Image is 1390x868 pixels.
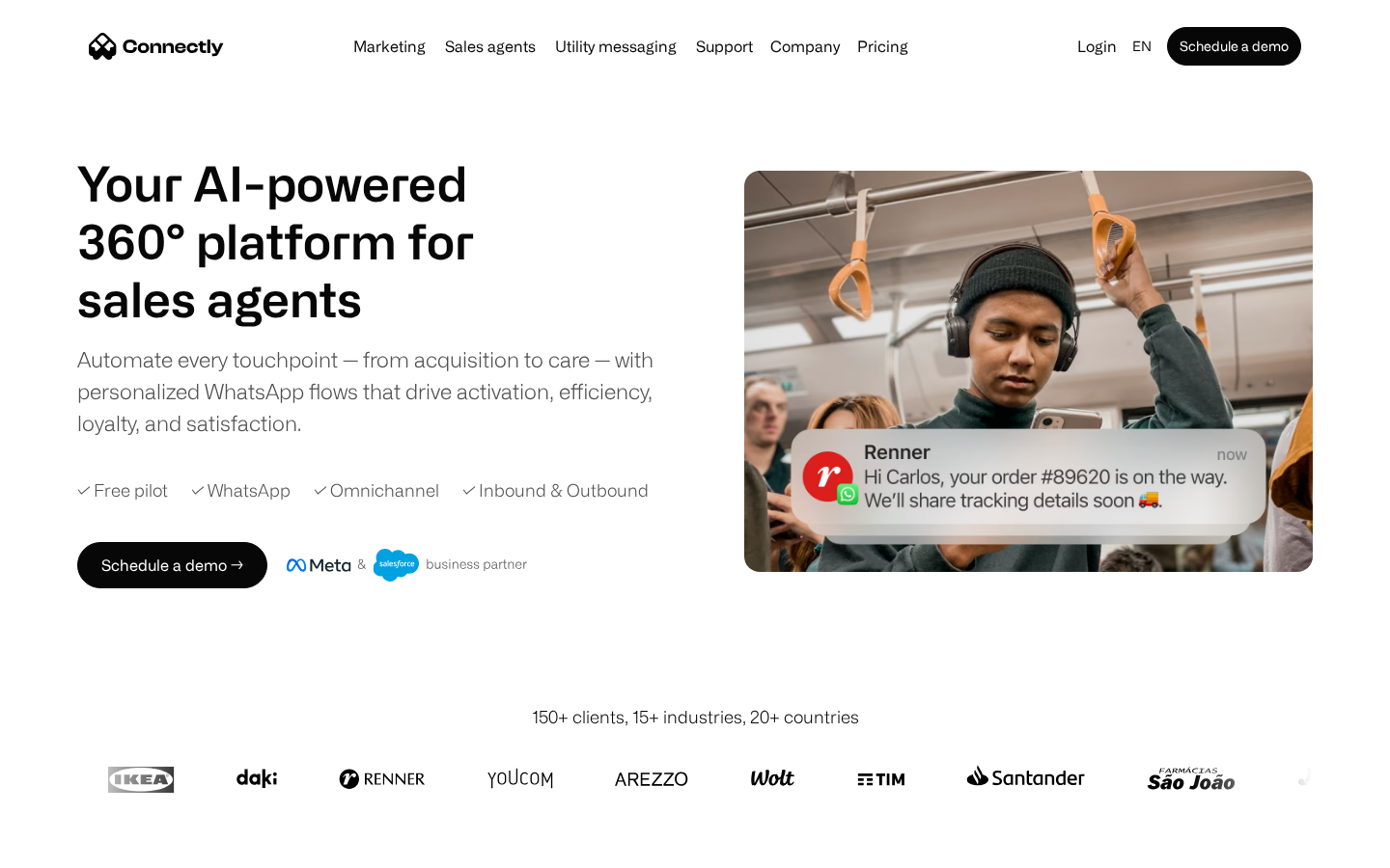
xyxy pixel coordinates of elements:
[314,477,439,503] div: ✓ Omnichannel
[77,154,521,270] h1: Your AI-powered 360° platform for
[770,33,840,60] div: Company
[1132,33,1152,60] div: en
[547,39,684,54] a: Utility messaging
[1070,33,1125,60] a: Login
[462,477,649,503] div: ✓ Inbound & Outbound
[77,542,267,588] a: Schedule a demo →
[688,39,761,54] a: Support
[19,832,116,861] aside: Language selected: English
[437,39,543,54] a: Sales agents
[39,834,116,861] ul: Language list
[1167,27,1301,66] a: Schedule a demo
[191,477,291,503] div: ✓ WhatsApp
[77,477,168,503] div: ✓ Free pilot
[287,549,528,582] img: Meta and Salesforce business partner badge.
[77,270,521,328] h1: sales agents
[532,704,859,730] div: 150+ clients, 15+ industries, 20+ countries
[77,343,685,439] div: Automate every touchpoint — from acquisition to care — with personalized WhatsApp flows that driv...
[849,39,916,54] a: Pricing
[346,39,433,54] a: Marketing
